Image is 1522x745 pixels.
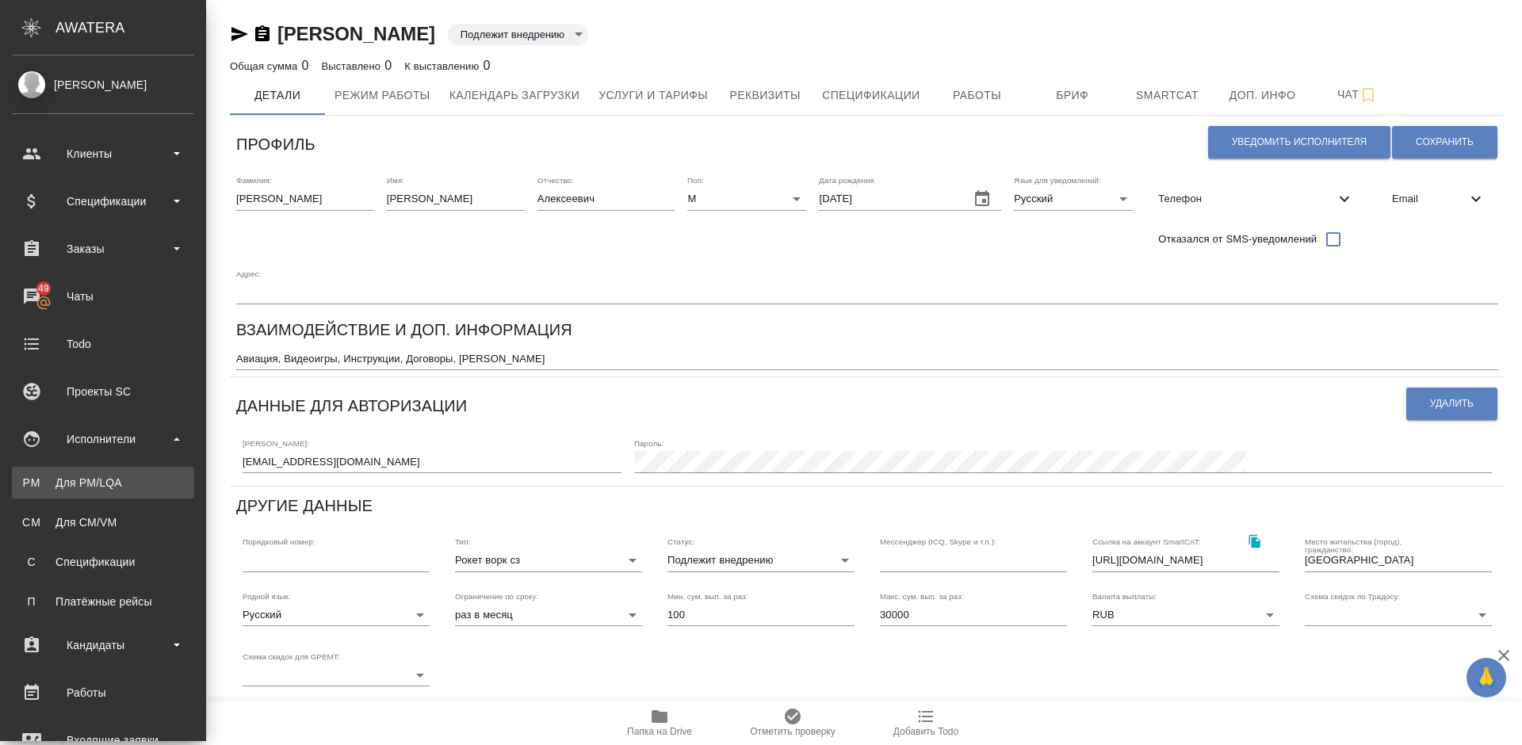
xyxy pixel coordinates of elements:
label: Тип: [455,538,470,546]
div: Телефон [1145,181,1367,216]
div: Заказы [12,237,194,261]
span: Папка на Drive [627,726,692,737]
button: Скопировать ссылку [1238,525,1271,557]
label: Дата рождения [819,177,874,185]
label: Мин. сум. вып. за раз: [667,592,748,600]
span: Отметить проверку [750,726,835,737]
label: Место жительства (город), гражданство: [1305,538,1445,554]
label: Порядковый номер: [243,538,315,546]
button: Скопировать ссылку для ЯМессенджера [230,25,249,44]
button: Скопировать ссылку [253,25,272,44]
div: Для PM/LQA [20,475,186,491]
div: Подлежит внедрению [667,549,855,571]
label: Язык для уведомлений: [1014,177,1101,185]
div: 0 [322,56,392,75]
p: К выставлению [404,60,483,72]
p: Общая сумма [230,60,301,72]
label: Пол: [687,177,704,185]
button: Сохранить [1392,126,1497,159]
label: Мессенджер (ICQ, Skype и т.п.): [880,538,996,546]
a: CMДля CM/VM [12,506,194,538]
h6: Другие данные [236,493,373,518]
div: 0 [230,56,309,75]
label: Адрес: [236,270,261,278]
button: 🙏 [1467,658,1506,697]
span: Реквизиты [727,86,803,105]
div: Рокет ворк сз [455,549,642,571]
div: Todo [12,332,194,356]
label: Пароль: [634,439,663,447]
label: Валюта выплаты: [1092,592,1157,600]
span: Отказался от SMS-уведомлений [1158,231,1317,247]
div: Кандидаты [12,633,194,657]
span: 49 [29,281,59,296]
div: Исполнители [12,427,194,451]
div: раз в месяц [455,604,642,626]
label: Отчество: [537,177,574,185]
h6: Данные для авторизации [236,393,467,418]
label: Схема скидок по Традосу: [1305,592,1400,600]
div: М [687,188,806,210]
span: Чат [1320,85,1396,105]
div: Спецификации [20,554,186,570]
div: RUB [1092,604,1279,626]
label: Статус: [667,538,694,546]
span: Услуги и тарифы [598,86,708,105]
a: 49Чаты [4,277,202,316]
label: Имя: [387,177,404,185]
div: Работы [12,681,194,705]
span: Сохранить [1416,136,1474,149]
button: Папка на Drive [593,701,726,745]
div: Проекты SC [12,380,194,403]
a: PMДля PM/LQA [12,467,194,499]
label: Фамилия: [236,177,272,185]
span: Уведомить исполнителя [1232,136,1367,149]
div: Чаты [12,285,194,308]
label: Ссылка на аккаунт SmartCAT: [1092,538,1201,546]
label: Ограничение по сроку: [455,592,538,600]
span: Добавить Todo [893,726,958,737]
textarea: Авиация, Видеоигры, Инструкции, Договоры, [PERSON_NAME] [236,353,1498,365]
div: Подлежит внедрению [448,24,588,45]
span: 🙏 [1473,661,1500,694]
label: Макс. сум. вып. за раз: [880,592,964,600]
div: Клиенты [12,142,194,166]
span: Доп. инфо [1225,86,1301,105]
span: Бриф [1034,86,1111,105]
span: Smartcat [1130,86,1206,105]
button: Добавить Todo [859,701,992,745]
button: Удалить [1406,388,1497,420]
a: Todo [4,324,202,364]
h6: Профиль [236,132,315,157]
div: Платёжные рейсы [20,594,186,609]
div: Email [1379,181,1498,216]
span: Работы [939,86,1015,105]
span: Календарь загрузки [449,86,580,105]
label: Схема скидок для GPEMT: [243,653,340,661]
a: [PERSON_NAME] [277,23,435,44]
span: Спецификации [822,86,920,105]
button: Отметить проверку [726,701,859,745]
p: Выставлено [322,60,385,72]
span: Удалить [1430,397,1474,411]
a: ППлатёжные рейсы [12,586,194,617]
a: Проекты SC [4,372,202,411]
span: Детали [239,86,315,105]
button: Уведомить исполнителя [1208,126,1390,159]
div: AWATERA [55,12,206,44]
div: Для CM/VM [20,514,186,530]
span: Телефон [1158,191,1335,207]
h6: Взаимодействие и доп. информация [236,317,572,342]
a: Работы [4,673,202,713]
a: ССпецификации [12,546,194,578]
button: Подлежит внедрению [456,28,569,41]
div: 0 [404,56,490,75]
label: Родной язык: [243,592,291,600]
div: Русский [243,604,430,626]
label: [PERSON_NAME]: [243,439,309,447]
div: [PERSON_NAME] [12,76,194,94]
div: Спецификации [12,189,194,213]
span: Email [1392,191,1467,207]
span: Режим работы [335,86,430,105]
div: Русский [1014,188,1133,210]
